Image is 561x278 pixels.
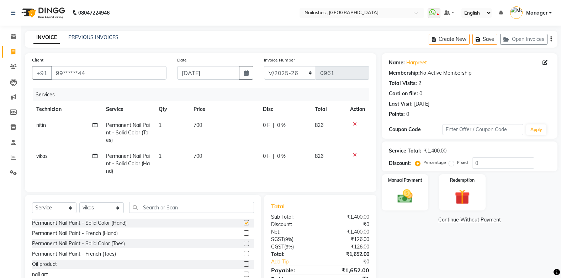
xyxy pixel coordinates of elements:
[266,236,320,243] div: ( )
[419,90,422,97] div: 0
[346,101,369,117] th: Action
[500,34,547,45] button: Open Invoices
[266,221,320,228] div: Discount:
[32,240,125,247] div: Permanent Nail Paint - Solid Color (Toes)
[263,122,270,129] span: 0 F
[266,266,320,274] div: Payable:
[389,100,413,108] div: Last Visit:
[443,124,523,135] input: Enter Offer / Coupon Code
[388,177,422,183] label: Manual Payment
[423,159,446,166] label: Percentage
[389,59,405,66] div: Name:
[510,6,523,19] img: Manager
[315,153,323,159] span: 826
[285,236,292,242] span: 9%
[389,111,405,118] div: Points:
[106,122,150,143] span: Permanent Nail Paint - Solid Color (Toes)
[194,153,202,159] span: 700
[286,244,292,250] span: 9%
[32,101,102,117] th: Technician
[102,101,154,117] th: Service
[106,153,150,174] span: Permanent Nail Paint - Solid Color (Hand)
[271,203,287,210] span: Total
[429,34,470,45] button: Create New
[78,3,110,23] b: 08047224946
[36,153,48,159] span: vikas
[32,57,43,63] label: Client
[32,66,52,80] button: +91
[320,228,375,236] div: ₹1,400.00
[389,69,420,77] div: Membership:
[389,69,550,77] div: No Active Membership
[266,251,320,258] div: Total:
[264,57,295,63] label: Invoice Number
[457,159,468,166] label: Fixed
[259,101,311,117] th: Disc
[450,177,475,183] label: Redemption
[159,122,162,128] span: 1
[389,90,418,97] div: Card on file:
[266,258,329,266] a: Add Tip
[277,153,286,160] span: 0 %
[18,3,67,23] img: logo
[154,101,189,117] th: Qty
[472,34,497,45] button: Save
[389,80,417,87] div: Total Visits:
[277,122,286,129] span: 0 %
[266,213,320,221] div: Sub Total:
[32,250,116,258] div: Permanent Nail Paint - French (Toes)
[450,188,474,206] img: _gift.svg
[389,160,411,167] div: Discount:
[194,122,202,128] span: 700
[414,100,429,108] div: [DATE]
[266,243,320,251] div: ( )
[271,244,284,250] span: CGST
[273,122,274,129] span: |
[320,243,375,251] div: ₹126.00
[273,153,274,160] span: |
[320,236,375,243] div: ₹126.00
[177,57,187,63] label: Date
[315,122,323,128] span: 826
[263,153,270,160] span: 0 F
[526,124,546,135] button: Apply
[33,88,375,101] div: Services
[406,111,409,118] div: 0
[406,59,427,66] a: Harpreet
[389,126,443,133] div: Coupon Code
[320,266,375,274] div: ₹1,652.00
[68,34,118,41] a: PREVIOUS INVOICES
[320,221,375,228] div: ₹0
[320,213,375,221] div: ₹1,400.00
[320,251,375,258] div: ₹1,652.00
[51,66,166,80] input: Search by Name/Mobile/Email/Code
[389,147,421,155] div: Service Total:
[393,188,417,205] img: _cash.svg
[383,216,556,224] a: Continue Without Payment
[32,230,118,237] div: Permanent Nail Paint - French (Hand)
[311,101,346,117] th: Total
[266,228,320,236] div: Net:
[159,153,162,159] span: 1
[129,202,254,213] input: Search or Scan
[526,9,547,17] span: Manager
[418,80,421,87] div: 2
[271,236,284,242] span: SGST
[424,147,446,155] div: ₹1,400.00
[32,219,127,227] div: Permanent Nail Paint - Solid Color (Hand)
[33,31,60,44] a: INVOICE
[189,101,259,117] th: Price
[36,122,46,128] span: nitin
[32,261,57,268] div: Oil product
[329,258,375,266] div: ₹0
